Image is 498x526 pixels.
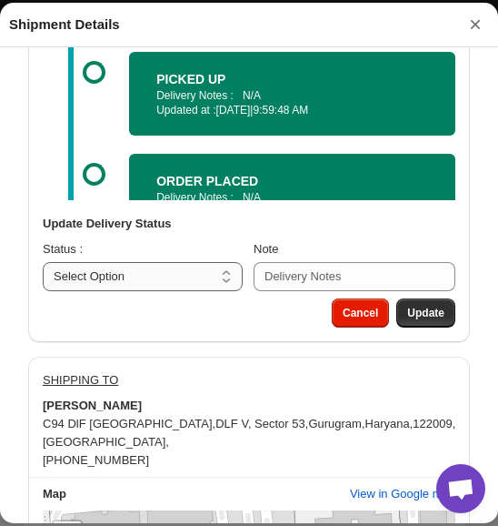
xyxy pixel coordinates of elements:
[462,12,489,37] button: ×
[156,88,234,103] p: Delivery Notes :
[156,70,428,88] h2: PICKED UP
[243,190,261,205] p: N/A
[156,190,234,205] p: Delivery Notes :
[413,417,455,430] span: 122009 ,
[43,397,142,415] b: [PERSON_NAME]
[215,417,308,430] span: DLF V, Sector 53 ,
[254,262,455,291] input: Delivery Notes
[43,373,118,387] u: SHIPPING TO
[43,435,169,449] span: [GEOGRAPHIC_DATA] ,
[308,417,364,430] span: Gurugram ,
[243,88,261,103] p: N/A
[43,487,66,501] b: Map
[254,242,278,256] span: Note
[407,306,444,320] span: Update
[365,417,413,430] span: Haryana ,
[156,172,428,190] h2: ORDER PLACED
[343,306,378,320] span: Cancel
[9,15,120,34] h2: Shipment Details
[350,485,455,503] span: View in Google map
[396,298,455,328] button: Update
[156,103,428,117] p: Updated at :
[43,417,215,430] span: C94 DlF [GEOGRAPHIC_DATA] ,
[43,242,83,256] span: Status :
[332,298,389,328] button: Cancel
[43,453,149,467] span: [PHONE_NUMBER]
[339,480,466,509] button: View in Google map
[436,464,485,513] div: Open chat
[43,215,455,233] h3: Update Delivery Status
[216,104,309,116] span: [DATE] | 9:59:48 AM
